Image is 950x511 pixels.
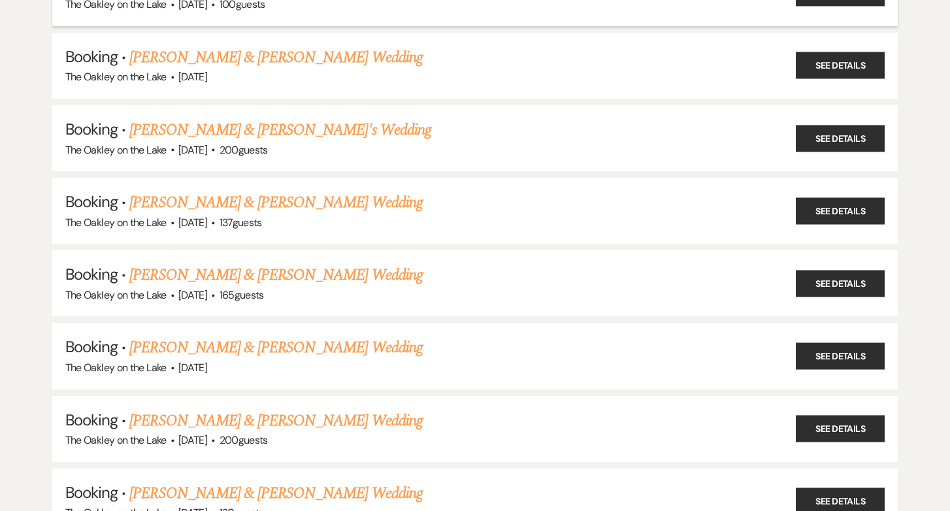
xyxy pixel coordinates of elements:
a: See Details [796,125,885,152]
span: Booking [65,46,118,67]
a: See Details [796,197,885,224]
span: The Oakley on the Lake [65,70,167,84]
span: 165 guests [220,288,264,302]
span: Booking [65,191,118,212]
span: Booking [65,119,118,139]
span: [DATE] [178,70,207,84]
span: [DATE] [178,143,207,157]
span: Booking [65,337,118,357]
span: [DATE] [178,361,207,374]
span: [DATE] [178,433,207,447]
span: 200 guests [220,433,268,447]
a: See Details [796,343,885,370]
a: [PERSON_NAME] & [PERSON_NAME]'s Wedding [129,118,431,142]
a: [PERSON_NAME] & [PERSON_NAME] Wedding [129,263,422,287]
span: 137 guests [220,216,262,229]
a: See Details [796,416,885,442]
span: 200 guests [220,143,268,157]
a: [PERSON_NAME] & [PERSON_NAME] Wedding [129,482,422,505]
span: The Oakley on the Lake [65,216,167,229]
span: Booking [65,410,118,430]
a: [PERSON_NAME] & [PERSON_NAME] Wedding [129,191,422,214]
a: See Details [796,52,885,79]
span: Booking [65,264,118,284]
span: The Oakley on the Lake [65,433,167,447]
span: The Oakley on the Lake [65,143,167,157]
span: [DATE] [178,216,207,229]
a: [PERSON_NAME] & [PERSON_NAME] Wedding [129,46,422,69]
span: The Oakley on the Lake [65,361,167,374]
span: Booking [65,482,118,503]
span: The Oakley on the Lake [65,288,167,302]
span: [DATE] [178,288,207,302]
a: [PERSON_NAME] & [PERSON_NAME] Wedding [129,336,422,359]
a: [PERSON_NAME] & [PERSON_NAME] Wedding [129,409,422,433]
a: See Details [796,270,885,297]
